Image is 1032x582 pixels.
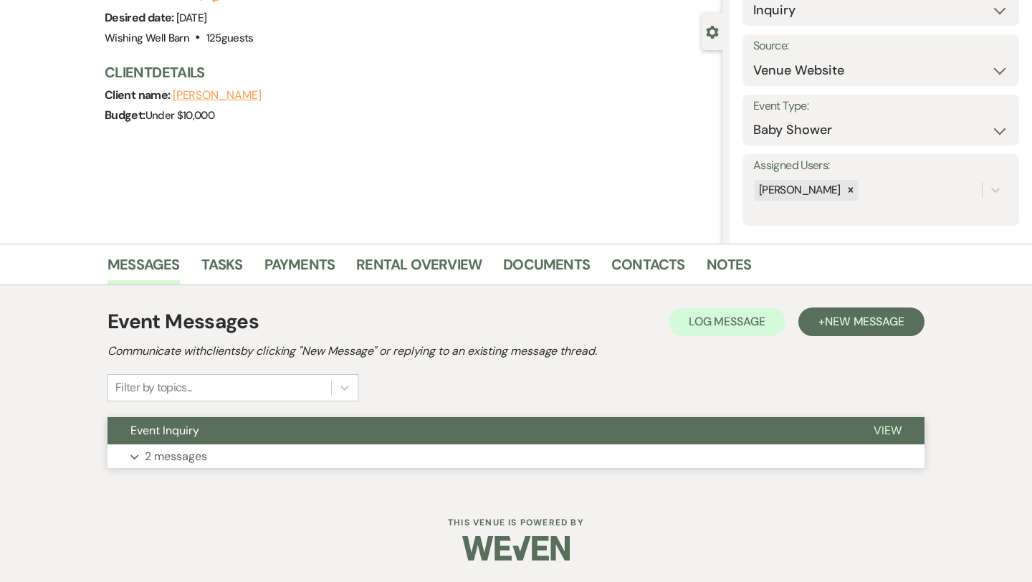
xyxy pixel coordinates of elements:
div: Filter by topics... [115,379,192,396]
h1: Event Messages [107,307,259,337]
img: Weven Logo [462,523,570,573]
a: Tasks [201,253,243,285]
div: [PERSON_NAME] [755,180,843,201]
span: Client name: [105,87,173,102]
span: 125 guests [206,31,254,45]
h3: Client Details [105,62,708,82]
label: Assigned Users: [753,156,1008,176]
span: Desired date: [105,10,176,25]
span: [DATE] [176,11,206,25]
a: Messages [107,253,180,285]
label: Source: [753,36,1008,57]
a: Documents [503,253,590,285]
button: View [851,417,924,444]
span: Wishing Well Barn [105,31,189,45]
button: +New Message [798,307,924,336]
button: Event Inquiry [107,417,851,444]
button: Log Message [669,307,785,336]
span: View [874,423,902,438]
span: Under $10,000 [145,108,215,123]
h2: Communicate with clients by clicking "New Message" or replying to an existing message thread. [107,343,924,360]
span: New Message [825,314,904,329]
span: Log Message [689,314,765,329]
label: Event Type: [753,96,1008,117]
span: Budget: [105,108,145,123]
button: Close lead details [706,24,719,38]
button: [PERSON_NAME] [173,90,262,101]
p: 2 messages [145,447,207,466]
a: Payments [264,253,335,285]
button: 2 messages [107,444,924,469]
span: Event Inquiry [130,423,199,438]
a: Notes [707,253,752,285]
a: Rental Overview [356,253,482,285]
a: Contacts [611,253,685,285]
